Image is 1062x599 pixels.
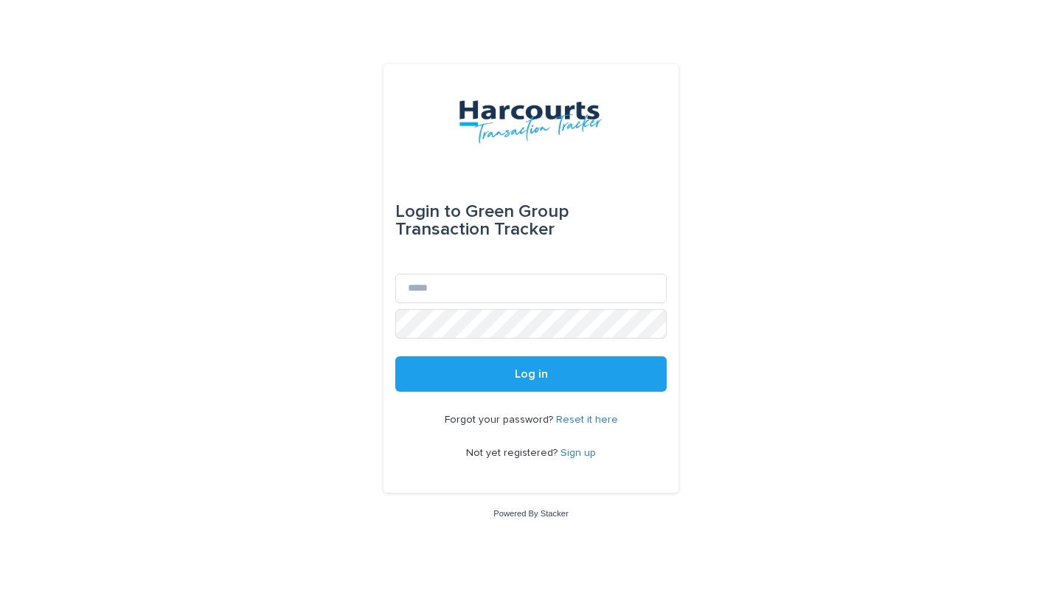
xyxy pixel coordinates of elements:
a: Reset it here [556,415,618,425]
button: Log in [395,356,667,392]
span: Login to [395,203,461,221]
span: Log in [515,368,548,380]
div: Green Group Transaction Tracker [395,191,667,250]
a: Powered By Stacker [493,509,568,518]
span: Forgot your password? [445,415,556,425]
span: Not yet registered? [466,448,560,458]
img: aRr5UT5PQeWb03tlxx4P [459,100,603,144]
a: Sign up [560,448,596,458]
